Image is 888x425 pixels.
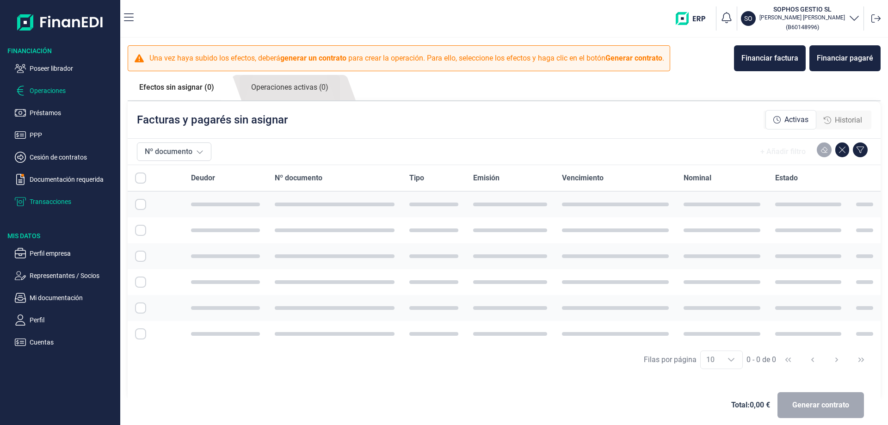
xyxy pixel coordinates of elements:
[676,12,712,25] img: erp
[605,54,662,62] b: Generar contrato
[240,75,340,100] a: Operaciones activas (0)
[802,349,824,371] button: Previous Page
[741,53,798,64] div: Financiar factura
[784,114,808,125] span: Activas
[30,270,117,281] p: Representantes / Socios
[809,45,881,71] button: Financiar pagaré
[15,337,117,348] button: Cuentas
[644,354,697,365] div: Filas por página
[744,14,752,23] p: SO
[15,174,117,185] button: Documentación requerida
[135,251,146,262] div: Row Selected null
[135,328,146,339] div: Row Selected null
[835,115,862,126] span: Historial
[15,63,117,74] button: Poseer librador
[15,196,117,207] button: Transacciones
[30,292,117,303] p: Mi documentación
[850,349,872,371] button: Last Page
[137,142,211,161] button: Nº documento
[731,400,770,411] span: Total: 0,00 €
[562,172,604,184] span: Vencimiento
[30,129,117,141] p: PPP
[15,314,117,326] button: Perfil
[17,7,104,37] img: Logo de aplicación
[826,349,848,371] button: Next Page
[135,199,146,210] div: Row Selected null
[275,172,322,184] span: Nº documento
[720,351,742,369] div: Choose
[15,292,117,303] button: Mi documentación
[30,196,117,207] p: Transacciones
[30,248,117,259] p: Perfil empresa
[15,270,117,281] button: Representantes / Socios
[734,45,806,71] button: Financiar factura
[149,53,664,64] p: Una vez haya subido los efectos, deberá para crear la operación. Para ello, seleccione los efecto...
[30,107,117,118] p: Préstamos
[759,14,845,21] p: [PERSON_NAME] [PERSON_NAME]
[135,225,146,236] div: Row Selected null
[30,174,117,185] p: Documentación requerida
[30,63,117,74] p: Poseer librador
[473,172,499,184] span: Emisión
[786,24,819,31] small: Copiar cif
[759,5,845,14] h3: SOPHOS GESTIO SL
[30,314,117,326] p: Perfil
[684,172,711,184] span: Nominal
[280,54,346,62] b: generar un contrato
[15,152,117,163] button: Cesión de contratos
[741,5,860,32] button: SOSOPHOS GESTIO SL[PERSON_NAME] [PERSON_NAME](B60148996)
[135,302,146,314] div: Row Selected null
[30,152,117,163] p: Cesión de contratos
[15,85,117,96] button: Operaciones
[746,356,776,363] span: 0 - 0 de 0
[128,75,226,100] a: Efectos sin asignar (0)
[137,112,288,127] p: Facturas y pagarés sin asignar
[775,172,798,184] span: Estado
[135,277,146,288] div: Row Selected null
[817,53,873,64] div: Financiar pagaré
[15,107,117,118] button: Préstamos
[30,85,117,96] p: Operaciones
[135,172,146,184] div: All items unselected
[409,172,424,184] span: Tipo
[816,111,869,129] div: Historial
[777,349,799,371] button: First Page
[30,337,117,348] p: Cuentas
[191,172,215,184] span: Deudor
[15,248,117,259] button: Perfil empresa
[765,110,816,129] div: Activas
[15,129,117,141] button: PPP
